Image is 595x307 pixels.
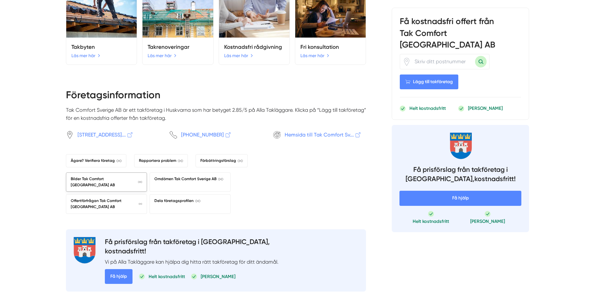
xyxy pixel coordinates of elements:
a: Bilder Tak Comfort [GEOGRAPHIC_DATA] AB [66,172,147,192]
p: Vi på Alla Takläggare kan hjälpa dig hitta rätt takföretag för ditt ändamål. [105,258,279,266]
h4: Få prisförslag från takföretag i [GEOGRAPHIC_DATA], kostnadsfritt! [399,165,521,186]
p: Tak Comfort Sverige AB är ett takföretag i Huskvarna som har betyget 2.85/5 på Alla Takläggare. K... [66,106,366,127]
span: Rapportera problem [139,158,183,164]
a: Läs mer här [224,52,253,59]
span: Få hjälp [399,191,521,206]
a: Ägare? Verifiera företag [66,154,126,167]
p: Helt kostnadsfritt [413,218,449,224]
: Lägg till takföretag [400,75,458,89]
a: Hemsida till Tak Comfort Sv... [273,131,366,139]
svg: Pin / Karta [66,131,74,139]
a: [STREET_ADDRESS]... [66,131,159,139]
p: [PERSON_NAME] [201,273,235,280]
span: [PHONE_NUMBER] [181,131,232,139]
a: Förbättringsförslag [196,154,248,167]
a: Rapportera problem [134,154,188,167]
h2: Företagsinformation [66,88,366,106]
h3: Få kostnadsfri offert från Tak Comfort [GEOGRAPHIC_DATA] AB [400,16,521,54]
input: Skriv ditt postnummer [411,54,475,69]
span: Få hjälp [105,269,133,284]
a: Läs mer här [300,52,329,59]
svg: Pin / Karta [403,57,411,66]
button: Sök med postnummer [475,56,487,67]
span: [STREET_ADDRESS]... [78,131,133,139]
span: Förbättringsförslag [200,158,243,164]
span: Offertförfrågan Tak Comfort [GEOGRAPHIC_DATA] AB [71,198,142,210]
p: Helt kostnadsfritt [409,105,446,111]
h5: Fri konsultation [300,43,361,51]
p: Helt kostnadsfritt [149,273,185,280]
p: [PERSON_NAME] [468,105,503,111]
span: Klicka för att använda din position. [403,57,411,66]
h5: Kostnadsfri rådgivning [224,43,284,51]
span: Ägare? Verifiera företag [71,158,122,164]
p: [PERSON_NAME] [470,218,505,224]
svg: Telefon [169,131,177,139]
a: [PHONE_NUMBER] [169,131,263,139]
span: Dela företagsprofilen [154,198,200,204]
span: Bilder Tak Comfort [GEOGRAPHIC_DATA] AB [71,176,142,188]
a: Läs mer här [148,52,177,59]
a: Offertförfrågan Tak Comfort [GEOGRAPHIC_DATA] AB [66,194,147,214]
a: Läs mer här [71,52,100,59]
h5: Takbyten [71,43,132,51]
h4: Få prisförslag från takföretag i [GEOGRAPHIC_DATA], kostnadsfritt! [105,237,279,258]
h5: Takrenoveringar [148,43,208,51]
a: Omdömen Tak Comfort Sverige AB [150,172,231,192]
span: Hemsida till Tak Comfort Sv... [285,131,362,139]
a: Dela företagsprofilen [150,194,231,214]
span: Omdömen Tak Comfort Sverige AB [154,176,223,182]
